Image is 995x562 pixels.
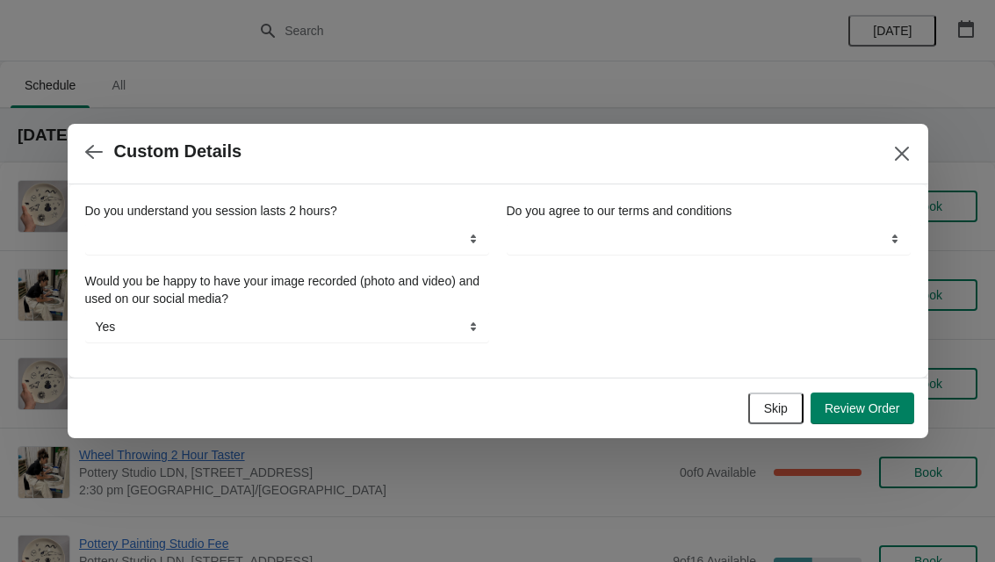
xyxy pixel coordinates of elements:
label: Do you agree to our terms and conditions [507,202,732,220]
h2: Custom Details [114,141,242,162]
button: Close [886,138,918,169]
span: Review Order [825,401,900,415]
label: Do you understand you session lasts 2 hours? [85,202,337,220]
button: Skip [748,393,804,424]
label: Would you be happy to have your image recorded (photo and video) and used on our social media? [85,272,489,307]
button: Review Order [811,393,914,424]
span: Skip [764,401,788,415]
